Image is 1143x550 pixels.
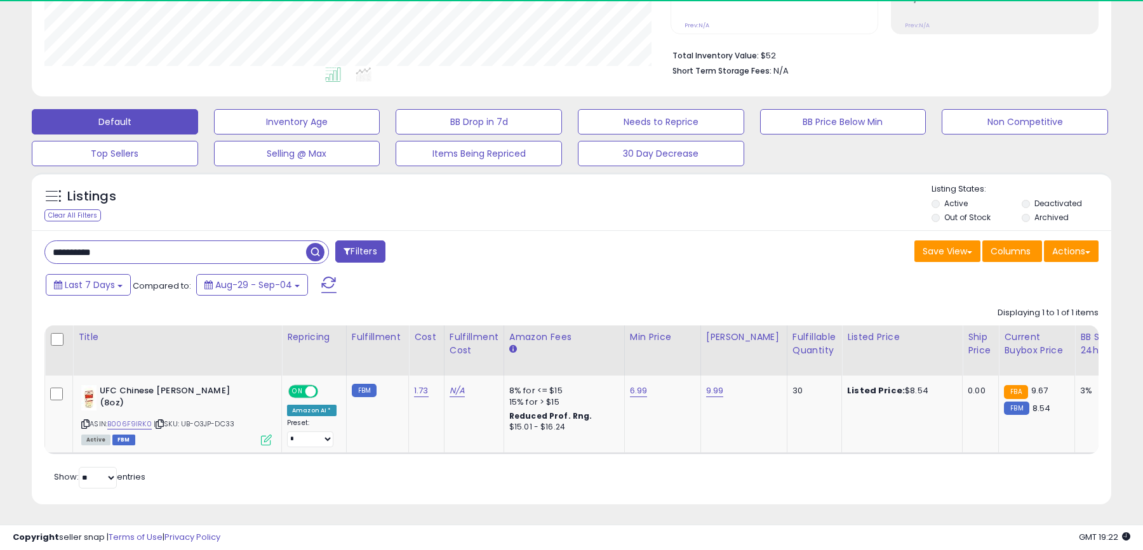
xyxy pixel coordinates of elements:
b: Listed Price: [847,384,905,396]
button: Aug-29 - Sep-04 [196,274,308,296]
li: $52 [672,47,1089,62]
b: UFC Chinese [PERSON_NAME] (8oz) [100,385,254,412]
div: $15.01 - $16.24 [509,422,615,433]
p: Listing States: [932,183,1111,195]
div: seller snap | | [13,532,220,544]
span: OFF [316,386,337,397]
b: Short Term Storage Fees: [672,65,772,76]
span: 8.54 [1033,402,1051,414]
small: FBM [352,384,377,397]
label: Deactivated [1034,198,1082,209]
div: [PERSON_NAME] [706,331,782,344]
b: Reduced Prof. Rng. [509,410,592,421]
div: Fulfillment Cost [450,331,498,357]
button: BB Drop in 7d [396,109,562,134]
div: Current Buybox Price [1004,331,1069,357]
div: Fulfillable Quantity [792,331,836,357]
small: Prev: N/A [685,22,709,29]
div: 0.00 [968,385,989,396]
small: Prev: N/A [905,22,930,29]
button: Needs to Reprice [578,109,744,134]
span: All listings currently available for purchase on Amazon [81,435,110,445]
button: Selling @ Max [214,141,380,166]
h5: Listings [67,188,116,206]
a: 9.99 [706,384,724,397]
button: Actions [1044,240,1099,262]
div: Preset: [287,419,337,447]
button: 30 Day Decrease [578,141,744,166]
button: BB Price Below Min [760,109,926,134]
button: Items Being Repriced [396,141,562,166]
div: Fulfillment [352,331,403,344]
button: Default [32,109,198,134]
a: N/A [450,384,465,397]
div: Repricing [287,331,341,344]
a: Terms of Use [109,531,163,543]
button: Filters [335,240,385,263]
div: Amazon Fees [509,331,619,344]
span: Compared to: [133,280,191,292]
strong: Copyright [13,531,59,543]
a: B006F9IRK0 [107,419,152,429]
div: BB Share 24h. [1080,331,1126,357]
span: Columns [991,245,1031,258]
div: Cost [414,331,439,344]
div: Listed Price [847,331,957,344]
div: Title [78,331,276,344]
div: Displaying 1 to 1 of 1 items [998,307,1099,319]
div: Clear All Filters [44,209,101,221]
label: Out of Stock [944,212,991,223]
span: Last 7 Days [65,278,115,291]
span: 9.67 [1031,384,1048,396]
small: Amazon Fees. [509,344,517,355]
a: 6.99 [630,384,648,397]
div: Min Price [630,331,695,344]
div: 8% for <= $15 [509,385,615,396]
span: 2025-09-12 19:22 GMT [1079,531,1130,543]
button: Top Sellers [32,141,198,166]
span: ON [290,386,305,397]
span: Show: entries [54,471,145,483]
span: FBM [112,435,135,445]
div: 3% [1080,385,1122,396]
small: FBM [1004,402,1029,415]
a: Privacy Policy [164,531,220,543]
b: Total Inventory Value: [672,50,759,61]
span: | SKU: UB-O3JP-DC33 [154,419,234,429]
label: Active [944,198,968,209]
div: 15% for > $15 [509,396,615,408]
a: 1.73 [414,384,429,397]
div: 30 [792,385,832,396]
button: Save View [914,240,980,262]
button: Last 7 Days [46,274,131,296]
button: Non Competitive [942,109,1108,134]
span: Aug-29 - Sep-04 [215,278,292,291]
div: Ship Price [968,331,993,357]
span: N/A [773,65,789,77]
div: ASIN: [81,385,272,444]
button: Inventory Age [214,109,380,134]
img: 41SaCs-S3VL._SL40_.jpg [81,385,97,410]
label: Archived [1034,212,1069,223]
small: FBA [1004,385,1027,399]
div: Amazon AI * [287,405,337,416]
button: Columns [982,240,1042,262]
div: $8.54 [847,385,952,396]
